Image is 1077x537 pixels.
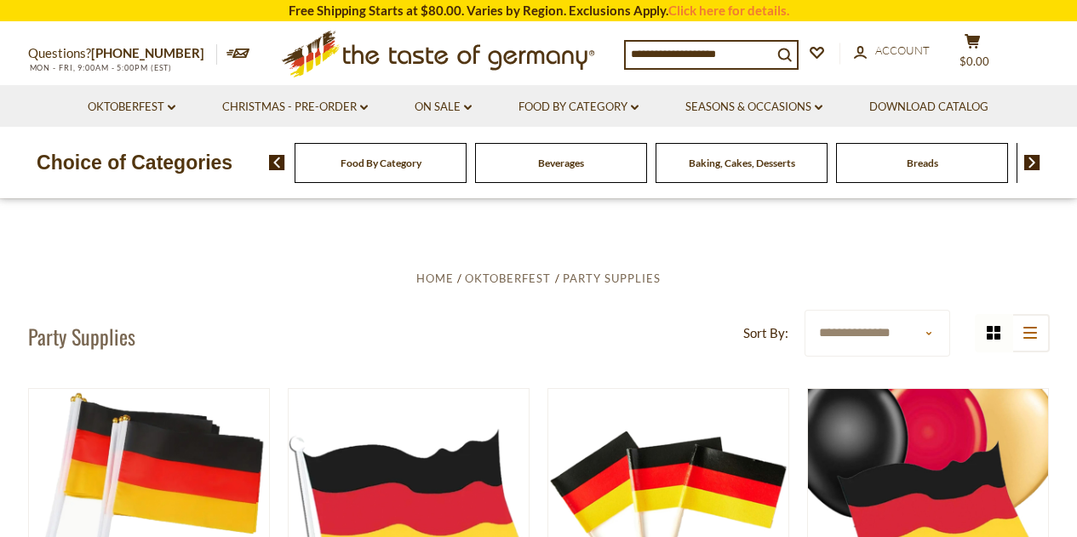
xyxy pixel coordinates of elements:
[1024,155,1040,170] img: next arrow
[28,323,135,349] h1: Party Supplies
[28,43,217,65] p: Questions?
[907,157,938,169] a: Breads
[88,98,175,117] a: Oktoberfest
[465,271,551,285] a: Oktoberfest
[685,98,822,117] a: Seasons & Occasions
[854,42,930,60] a: Account
[875,43,930,57] span: Account
[563,271,661,285] a: Party Supplies
[518,98,639,117] a: Food By Category
[869,98,988,117] a: Download Catalog
[341,157,421,169] a: Food By Category
[538,157,584,169] a: Beverages
[28,63,173,72] span: MON - FRI, 9:00AM - 5:00PM (EST)
[948,33,999,76] button: $0.00
[960,54,989,68] span: $0.00
[222,98,368,117] a: Christmas - PRE-ORDER
[668,3,789,18] a: Click here for details.
[415,98,472,117] a: On Sale
[269,155,285,170] img: previous arrow
[416,271,454,285] a: Home
[91,45,204,60] a: [PHONE_NUMBER]
[689,157,795,169] a: Baking, Cakes, Desserts
[743,323,788,344] label: Sort By:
